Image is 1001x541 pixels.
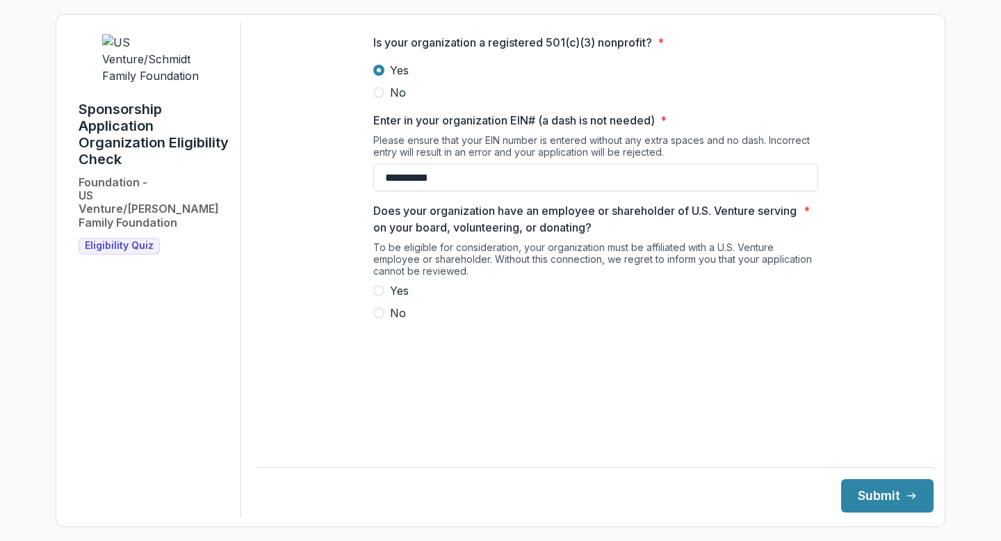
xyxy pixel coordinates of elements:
[373,34,652,51] p: Is your organization a registered 501(c)(3) nonprofit?
[390,62,409,79] span: Yes
[85,240,154,252] span: Eligibility Quiz
[841,479,934,512] button: Submit
[390,84,406,101] span: No
[390,305,406,321] span: No
[102,34,206,84] img: US Venture/Schmidt Family Foundation
[373,202,798,236] p: Does your organization have an employee or shareholder of U.S. Venture serving on your board, vol...
[79,101,229,168] h1: Sponsorship Application Organization Eligibility Check
[373,241,818,282] div: To be eligible for consideration, your organization must be affiliated with a U.S. Venture employ...
[373,112,655,129] p: Enter in your organization EIN# (a dash is not needed)
[373,134,818,163] div: Please ensure that your EIN number is entered without any extra spaces and no dash. Incorrect ent...
[390,282,409,299] span: Yes
[79,176,229,229] h2: Foundation - US Venture/[PERSON_NAME] Family Foundation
